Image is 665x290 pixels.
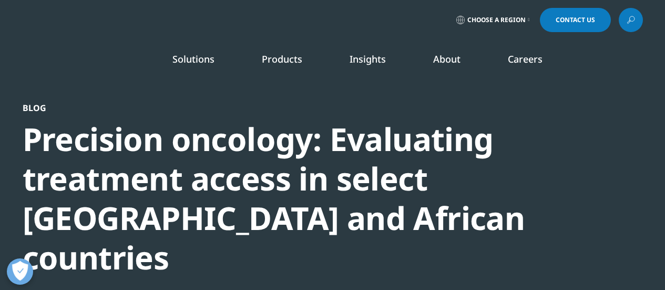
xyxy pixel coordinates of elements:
span: Choose a Region [467,16,526,24]
a: Careers [508,53,543,65]
a: About [433,53,461,65]
button: Open Preferences [7,258,33,285]
div: Precision oncology: Evaluating treatment access in select [GEOGRAPHIC_DATA] and African countries [23,119,586,277]
a: Contact Us [540,8,611,32]
a: Solutions [172,53,214,65]
span: Contact Us [556,17,595,23]
a: Products [262,53,302,65]
a: Insights [350,53,386,65]
div: Blog [23,103,586,113]
nav: Primary [111,37,643,86]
